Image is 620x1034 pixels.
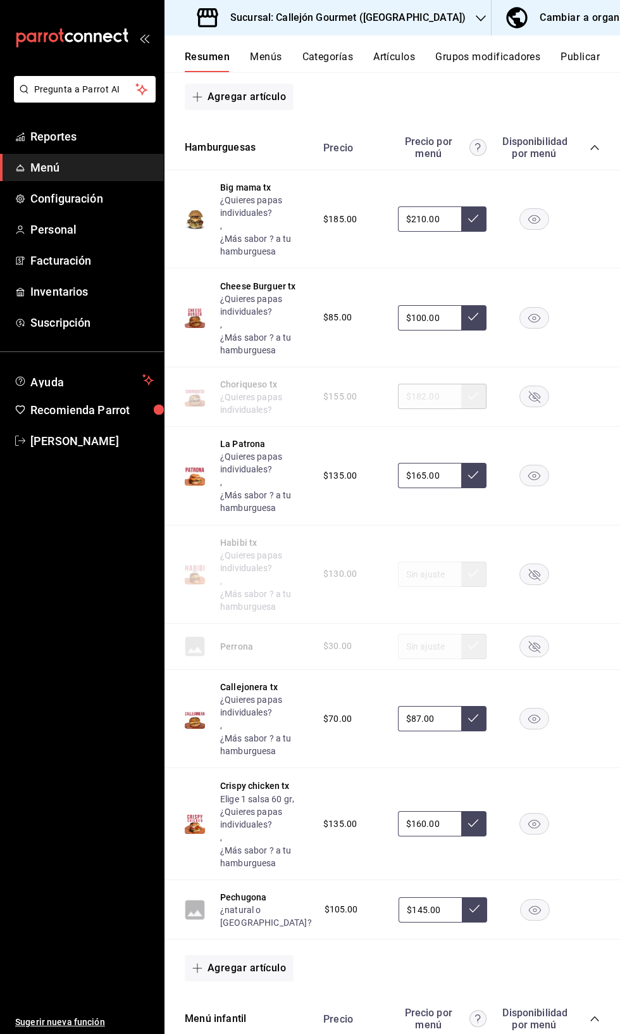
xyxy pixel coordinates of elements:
[30,372,137,388] span: Ayuda
[398,463,461,488] input: Sin ajuste
[30,252,154,269] span: Facturación
[185,51,620,72] div: navigation tabs
[325,903,358,916] span: $105.00
[220,438,266,450] button: La Patrona
[15,1016,154,1029] span: Sugerir nueva función
[323,817,357,831] span: $135.00
[220,280,296,293] button: Cheese Burguer tx
[398,706,461,731] input: Sin ajuste
[250,51,282,72] button: Menús
[30,221,154,238] span: Personal
[220,681,278,693] button: Callejonera tx
[220,693,311,719] button: ¿Quieres papas individuales?
[220,450,311,514] div: ,
[220,792,311,869] div: , ,
[220,194,311,219] button: ¿Quieres papas individuales?
[311,142,392,154] div: Precio
[30,283,154,300] span: Inventarios
[220,805,311,831] button: ¿Quieres papas individuales?
[220,10,466,25] h3: Sucursal: Callejón Gourmet ([GEOGRAPHIC_DATA])
[34,83,136,96] span: Pregunta a Parrot AI
[30,190,154,207] span: Configuración
[373,51,415,72] button: Artículos
[185,51,230,72] button: Resumen
[220,293,311,356] div: ,
[185,465,205,486] img: Preview
[302,51,354,72] button: Categorías
[30,128,154,145] span: Reportes
[323,469,357,482] span: $135.00
[14,76,156,103] button: Pregunta a Parrot AI
[30,401,154,419] span: Recomienda Parrot
[220,779,290,792] button: Crispy chicken tx
[9,92,156,105] a: Pregunta a Parrot AI
[220,793,292,805] button: Elige 1 salsa 60 gr
[220,844,311,869] button: ¿Más sabor ? a tu hamburguesa
[185,709,205,729] img: Preview
[398,305,461,331] input: Sin ajuste
[220,181,271,194] button: Big mama tx
[398,1007,487,1031] div: Precio por menú
[185,84,294,110] button: Agregar artículo
[435,51,540,72] button: Grupos modificadores
[185,308,205,328] img: Preview
[220,891,266,904] button: Pechugona
[502,1007,566,1031] div: Disponibilidad por menú
[185,1012,246,1026] button: Menú infantil
[30,432,154,450] span: [PERSON_NAME]
[502,136,566,160] div: Disponibilidad por menú
[323,213,357,226] span: $185.00
[220,904,312,929] button: ¿natural o [GEOGRAPHIC_DATA]?
[311,1013,392,1025] div: Precio
[220,232,311,258] button: ¿Más sabor ? a tu hamburguesa
[220,732,311,757] button: ¿Más sabor ? a tu hamburguesa
[398,136,487,160] div: Precio por menú
[398,811,461,836] input: Sin ajuste
[185,141,256,155] button: Hamburguesas
[220,489,311,514] button: ¿Más sabor ? a tu hamburguesa
[30,314,154,331] span: Suscripción
[220,450,311,476] button: ¿Quieres papas individuales?
[220,293,311,318] button: ¿Quieres papas individuales?
[398,206,461,232] input: Sin ajuste
[220,331,311,356] button: ¿Más sabor ? a tu hamburguesa
[590,142,600,153] button: collapse-category-row
[139,33,149,43] button: open_drawer_menu
[30,159,154,176] span: Menú
[323,712,352,726] span: $70.00
[220,693,311,757] div: ,
[185,955,294,981] button: Agregar artículo
[399,897,462,923] input: Sin ajuste
[590,1014,600,1024] button: collapse-category-row
[323,311,352,324] span: $85.00
[185,209,205,229] img: Preview
[185,814,205,834] img: Preview
[220,194,311,258] div: ,
[561,51,600,72] button: Publicar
